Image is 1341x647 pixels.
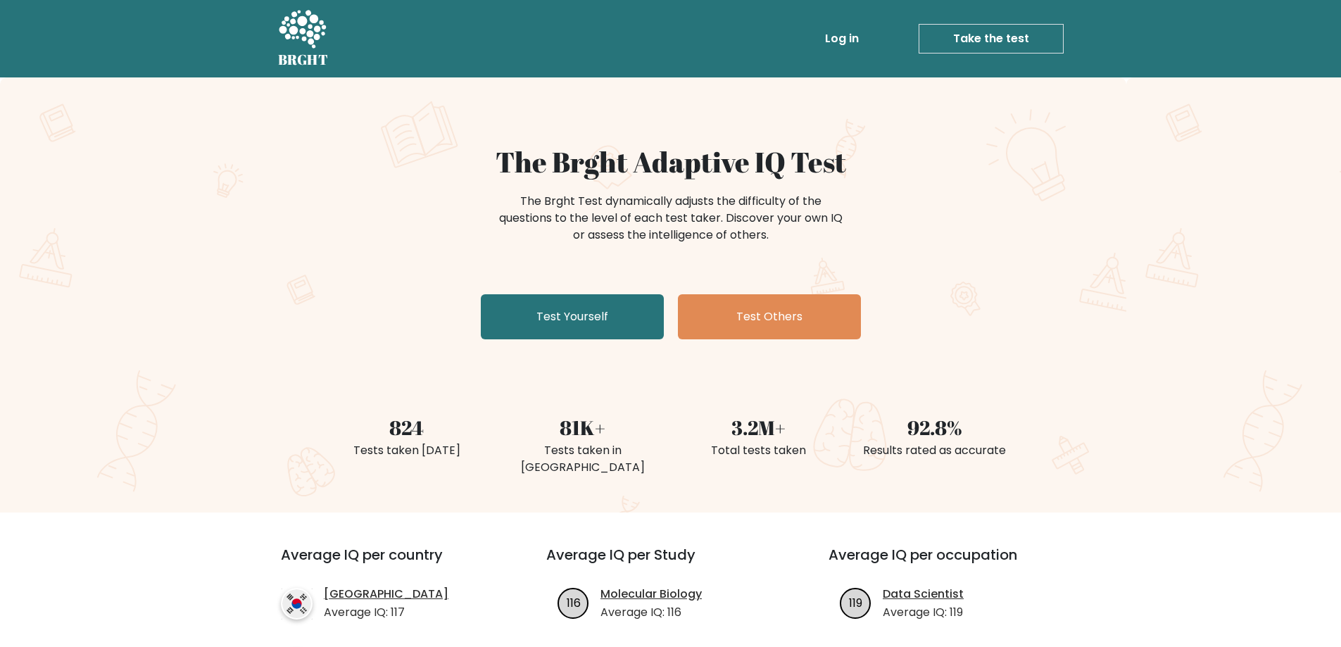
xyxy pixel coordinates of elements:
[679,442,838,459] div: Total tests taken
[849,594,862,610] text: 119
[855,413,1014,442] div: 92.8%
[600,604,702,621] p: Average IQ: 116
[495,193,847,244] div: The Brght Test dynamically adjusts the difficulty of the questions to the level of each test take...
[567,594,581,610] text: 116
[855,442,1014,459] div: Results rated as accurate
[327,145,1014,179] h1: The Brght Adaptive IQ Test
[829,546,1077,580] h3: Average IQ per occupation
[281,546,496,580] h3: Average IQ per country
[679,413,838,442] div: 3.2M+
[546,546,795,580] h3: Average IQ per Study
[503,413,662,442] div: 81K+
[883,586,964,603] a: Data Scientist
[600,586,702,603] a: Molecular Biology
[481,294,664,339] a: Test Yourself
[324,604,448,621] p: Average IQ: 117
[503,442,662,476] div: Tests taken in [GEOGRAPHIC_DATA]
[327,442,486,459] div: Tests taken [DATE]
[278,6,329,72] a: BRGHT
[883,604,964,621] p: Average IQ: 119
[819,25,864,53] a: Log in
[919,24,1064,54] a: Take the test
[281,588,313,620] img: country
[278,51,329,68] h5: BRGHT
[324,586,448,603] a: [GEOGRAPHIC_DATA]
[327,413,486,442] div: 824
[678,294,861,339] a: Test Others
